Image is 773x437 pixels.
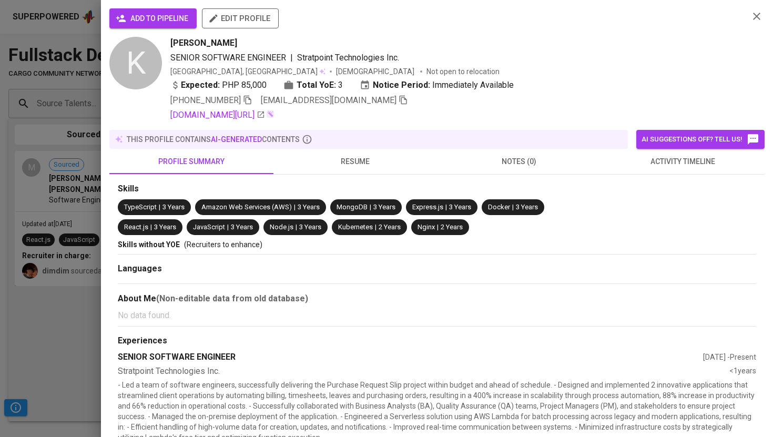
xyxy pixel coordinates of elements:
[150,222,152,232] span: |
[512,202,514,212] span: |
[118,335,756,347] div: Experiences
[360,79,514,92] div: Immediately Available
[337,203,368,211] span: MongoDB
[118,292,756,305] div: About Me
[118,240,180,249] span: Skills without YOE
[338,223,373,231] span: Kubernetes
[449,203,471,211] span: 3 Years
[118,351,703,363] div: SENIOR SOFTWARE ENGINEER
[443,155,595,168] span: notes (0)
[193,223,225,231] span: JavaScript
[170,66,326,77] div: [GEOGRAPHIC_DATA], [GEOGRAPHIC_DATA]
[338,79,343,92] span: 3
[118,183,756,195] div: Skills
[170,109,265,121] a: [DOMAIN_NAME][URL]
[336,66,416,77] span: [DEMOGRAPHIC_DATA]
[379,223,401,231] span: 2 Years
[373,203,395,211] span: 3 Years
[516,203,538,211] span: 3 Years
[280,155,431,168] span: resume
[118,12,188,25] span: add to pipeline
[231,223,253,231] span: 3 Years
[202,8,279,28] button: edit profile
[297,79,336,92] b: Total YoE:
[210,12,270,25] span: edit profile
[170,95,241,105] span: [PHONE_NUMBER]
[211,135,262,144] span: AI-generated
[298,203,320,211] span: 3 Years
[370,202,371,212] span: |
[109,8,197,28] button: add to pipeline
[729,365,756,378] div: <1 years
[636,130,765,149] button: AI suggestions off? Tell us!
[418,223,435,231] span: Nginx
[170,53,286,63] span: SENIOR SOFTWARE ENGINEER
[159,202,160,212] span: |
[162,203,185,211] span: 3 Years
[201,203,292,211] span: Amazon Web Services (AWS)
[109,37,162,89] div: K
[116,155,267,168] span: profile summary
[426,66,500,77] p: Not open to relocation
[703,352,756,362] div: [DATE] - Present
[156,293,308,303] b: (Non-editable data from old database)
[299,223,321,231] span: 3 Years
[445,202,447,212] span: |
[270,223,293,231] span: Node.js
[488,203,510,211] span: Docker
[118,309,756,322] p: No data found.
[375,222,377,232] span: |
[184,240,262,249] span: (Recruiters to enhance)
[296,222,297,232] span: |
[170,79,267,92] div: PHP 85,000
[170,37,237,49] span: [PERSON_NAME]
[412,203,443,211] span: Express.js
[124,203,157,211] span: TypeScript
[227,222,229,232] span: |
[290,52,293,64] span: |
[607,155,759,168] span: activity timeline
[181,79,220,92] b: Expected:
[642,133,759,146] span: AI suggestions off? Tell us!
[202,14,279,22] a: edit profile
[154,223,176,231] span: 3 Years
[266,110,274,118] img: magic_wand.svg
[297,53,399,63] span: Stratpoint Technologies Inc.
[118,263,756,275] div: Languages
[261,95,396,105] span: [EMAIL_ADDRESS][DOMAIN_NAME]
[124,223,148,231] span: React.js
[441,223,463,231] span: 2 Years
[373,79,430,92] b: Notice Period:
[127,134,300,145] p: this profile contains contents
[118,365,729,378] div: Stratpoint Technologies Inc.
[294,202,296,212] span: |
[437,222,439,232] span: |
